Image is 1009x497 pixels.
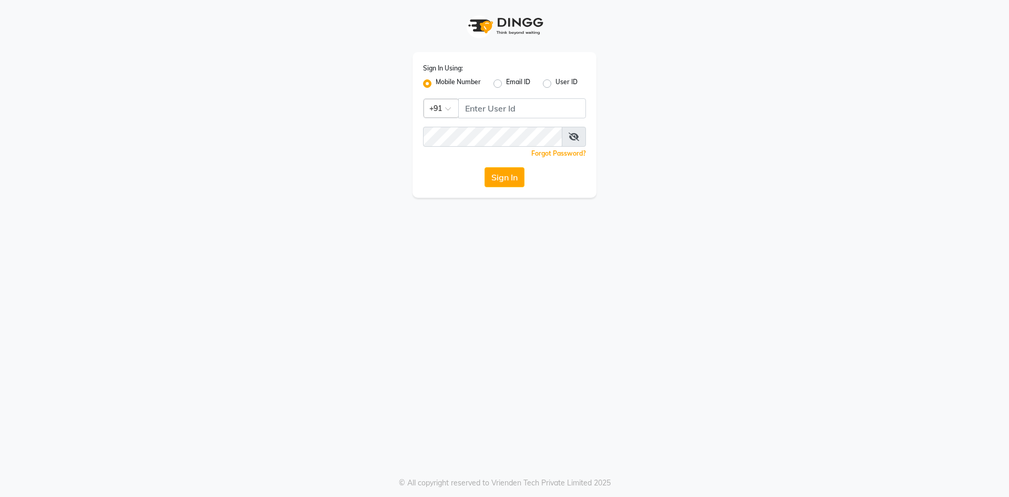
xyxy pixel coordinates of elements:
input: Username [423,127,562,147]
img: logo1.svg [462,11,547,42]
button: Sign In [485,167,524,187]
label: User ID [555,77,578,90]
label: Email ID [506,77,530,90]
a: Forgot Password? [531,149,586,157]
label: Mobile Number [436,77,481,90]
input: Username [458,98,586,118]
label: Sign In Using: [423,64,463,73]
